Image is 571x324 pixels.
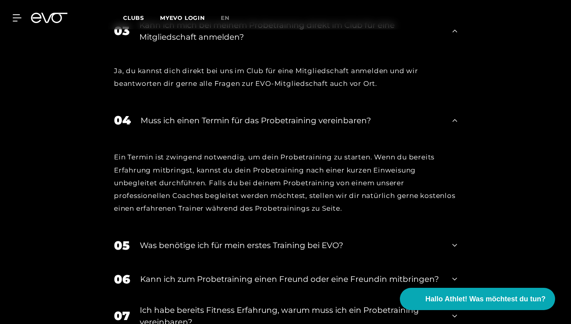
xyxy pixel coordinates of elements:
div: Was benötige ich für mein erstes Training bei EVO? [140,239,442,251]
span: en [221,14,230,21]
span: Clubs [123,14,144,21]
div: Ja, du kannst dich direkt bei uns im Club für eine Mitgliedschaft anmelden und wir beantworten di... [114,64,457,90]
div: 04 [114,111,131,129]
div: Ein Termin ist zwingend notwendig, um dein Probetraining zu starten. Wenn du bereits Erfahrung mi... [114,151,457,215]
div: Kann ich zum Probetraining einen Freund oder eine Freundin mitbringen? [140,273,442,285]
span: Hallo Athlet! Was möchtest du tun? [425,294,546,305]
div: Muss ich einen Termin für das Probetraining vereinbaren? [141,114,442,126]
button: Hallo Athlet! Was möchtest du tun? [400,288,555,310]
div: 05 [114,237,130,254]
div: 06 [114,270,130,288]
a: en [221,14,239,23]
a: MYEVO LOGIN [160,14,205,21]
a: Clubs [123,14,160,21]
